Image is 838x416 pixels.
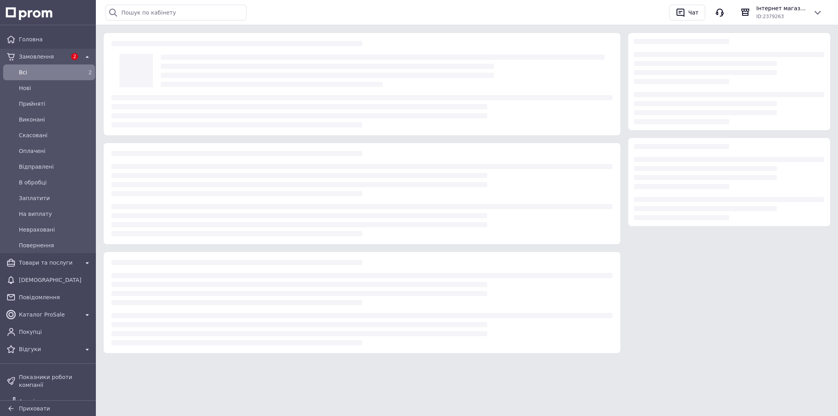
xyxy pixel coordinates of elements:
[19,68,76,76] span: Всi
[756,14,784,19] span: ID: 2379263
[71,53,78,60] span: 2
[19,194,92,202] span: Заплатити
[19,373,92,389] span: Показники роботи компанії
[88,69,92,75] span: 2
[19,116,92,123] span: Виконані
[756,4,807,12] span: Інтернет магазин "Nozhki v odezhke"
[105,5,247,20] input: Пошук по кабінету
[19,35,92,43] span: Головна
[19,226,92,234] span: Невраховані
[19,405,50,412] span: Приховати
[19,241,92,249] span: Повернення
[19,179,92,186] span: В обробці
[19,311,79,318] span: Каталог ProSale
[19,147,92,155] span: Оплачені
[19,131,92,139] span: Скасовані
[19,210,92,218] span: На виплату
[19,293,92,301] span: Повідомлення
[19,100,92,108] span: Прийняті
[19,84,92,92] span: Нові
[19,276,92,284] span: [DEMOGRAPHIC_DATA]
[19,53,67,61] span: Замовлення
[19,345,79,353] span: Відгуки
[687,7,700,18] div: Чат
[19,398,79,405] span: Аналітика
[669,5,705,20] button: Чат
[19,259,79,267] span: Товари та послуги
[19,328,92,336] span: Покупці
[19,163,92,171] span: Відправлені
